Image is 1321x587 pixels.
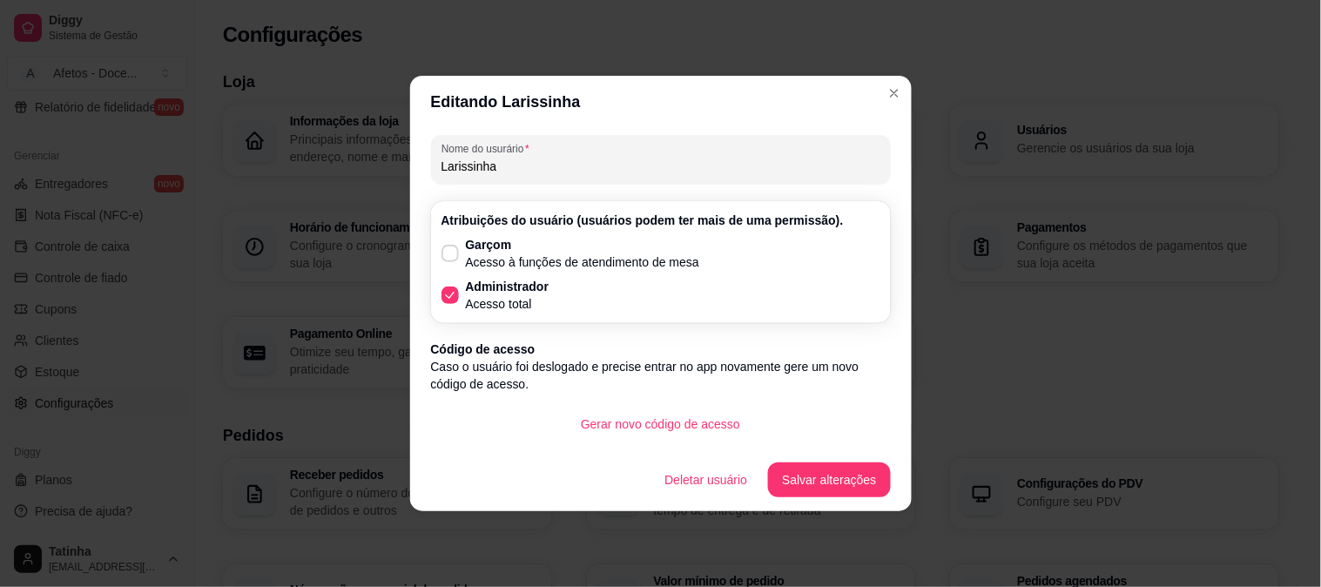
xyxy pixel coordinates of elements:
[650,462,761,497] button: Deletar usuário
[880,79,908,107] button: Close
[431,341,891,358] p: Código de acesso
[441,141,536,156] label: Nome do usurário
[466,253,700,271] p: Acesso à funções de atendimento de mesa
[466,295,549,313] p: Acesso total
[567,407,754,442] button: Gerar novo código de acesso
[441,212,880,229] p: Atribuições do usuário (usuários podem ter mais de uma permissão).
[466,278,549,295] p: Administrador
[768,462,890,497] button: Salvar alterações
[410,76,912,128] header: Editando Larissinha
[466,236,700,253] p: Garçom
[431,358,891,393] p: Caso o usuário foi deslogado e precise entrar no app novamente gere um novo código de acesso.
[441,158,880,175] input: Nome do usurário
